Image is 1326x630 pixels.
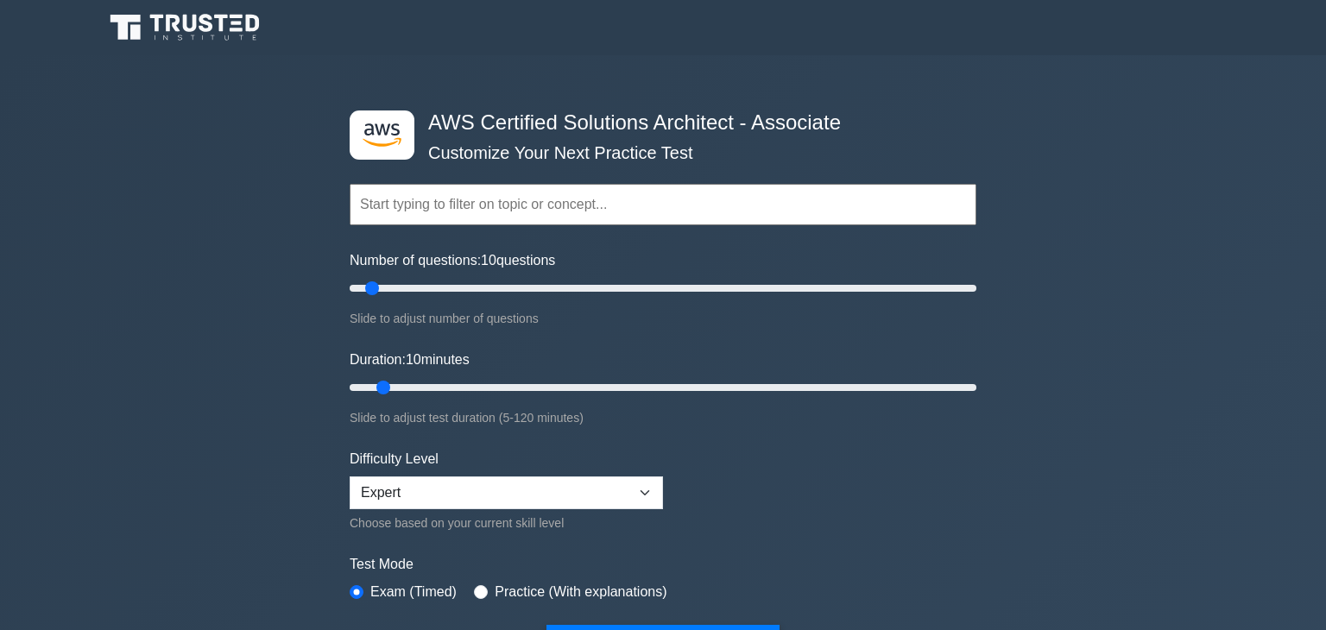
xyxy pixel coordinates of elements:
h4: AWS Certified Solutions Architect - Associate [421,110,892,135]
label: Exam (Timed) [370,582,457,602]
label: Duration: minutes [350,350,470,370]
span: 10 [406,352,421,367]
div: Choose based on your current skill level [350,513,663,533]
div: Slide to adjust number of questions [350,308,976,329]
label: Practice (With explanations) [495,582,666,602]
span: 10 [481,253,496,268]
div: Slide to adjust test duration (5-120 minutes) [350,407,976,428]
label: Number of questions: questions [350,250,555,271]
input: Start typing to filter on topic or concept... [350,184,976,225]
label: Test Mode [350,554,976,575]
label: Difficulty Level [350,449,439,469]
